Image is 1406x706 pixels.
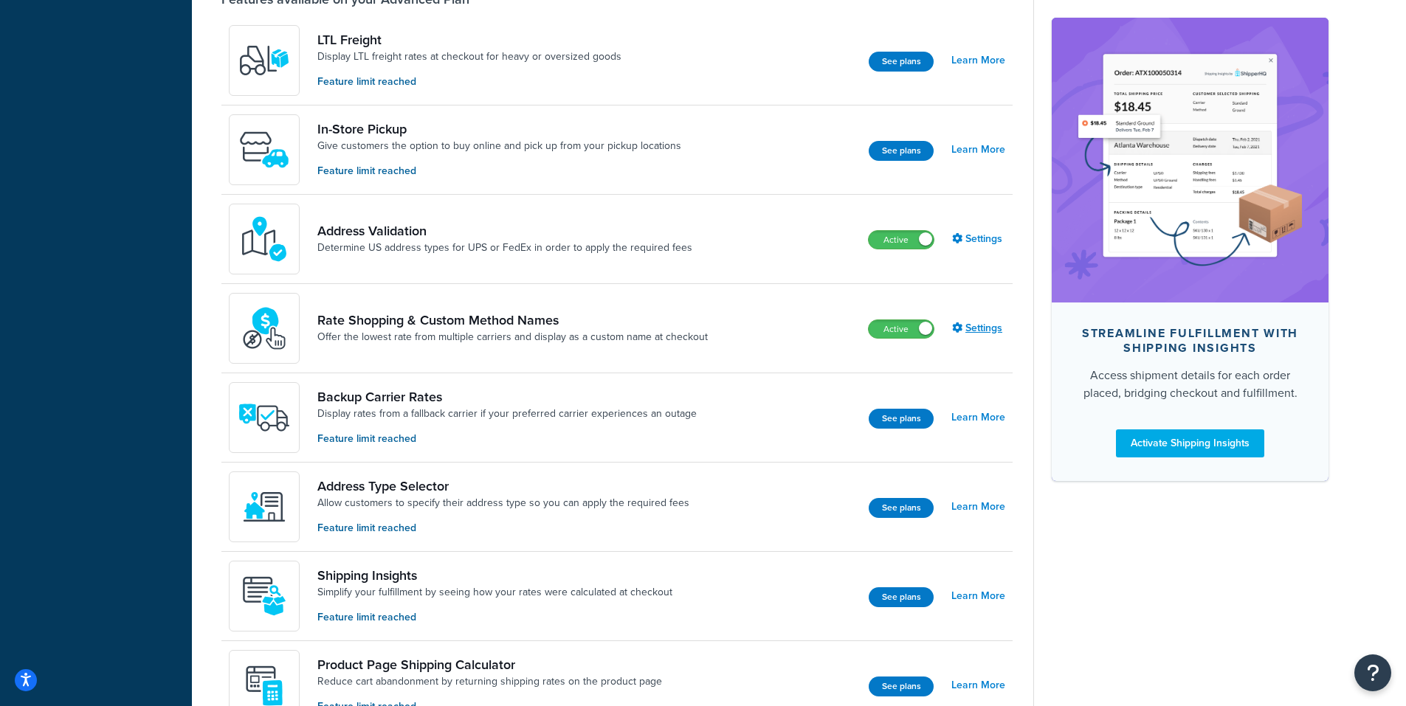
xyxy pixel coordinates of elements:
[952,229,1005,249] a: Settings
[238,570,290,622] img: Acw9rhKYsOEjAAAAAElFTkSuQmCC
[238,302,290,354] img: icon-duo-feat-rate-shopping-ecdd8bed.png
[317,674,662,689] a: Reduce cart abandonment by returning shipping rates on the product page
[317,431,697,447] p: Feature limit reached
[1074,40,1306,280] img: feature-image-si-e24932ea9b9fcd0ff835db86be1ff8d589347e8876e1638d903ea230a36726be.png
[952,318,1005,339] a: Settings
[317,520,689,536] p: Feature limit reached
[317,74,621,90] p: Feature limit reached
[317,657,662,673] a: Product Page Shipping Calculator
[238,213,290,265] img: kIG8fy0lQAAAABJRU5ErkJggg==
[1354,654,1391,691] button: Open Resource Center
[317,163,681,179] p: Feature limit reached
[317,121,681,137] a: In-Store Pickup
[317,406,697,421] a: Display rates from a fallback carrier if your preferred carrier experiences an outage
[869,498,934,518] button: See plans
[869,409,934,429] button: See plans
[951,675,1005,696] a: Learn More
[238,35,290,86] img: y79ZsPf0fXUFUhFXDzUgf+ktZg5F2+ohG75+v3d2s1D9TjoU8PiyCIluIjV41seZevKCRuEjTPPOKHJsQcmKCXGdfprl3L4q7...
[317,496,689,511] a: Allow customers to specify their address type so you can apply the required fees
[869,676,934,696] button: See plans
[1075,367,1305,402] div: Access shipment details for each order placed, bridging checkout and fulfillment.
[869,231,934,249] label: Active
[1075,326,1305,356] div: Streamline Fulfillment with Shipping Insights
[317,330,708,345] a: Offer the lowest rate from multiple carriers and display as a custom name at checkout
[317,312,708,328] a: Rate Shopping & Custom Method Names
[869,141,934,161] button: See plans
[317,32,621,48] a: LTL Freight
[317,567,672,584] a: Shipping Insights
[951,586,1005,606] a: Learn More
[317,389,697,405] a: Backup Carrier Rates
[238,481,290,533] img: wNXZ4XiVfOSSwAAAABJRU5ErkJggg==
[317,240,692,255] a: Determine US address types for UPS or FedEx in order to apply the required fees
[317,223,692,239] a: Address Validation
[317,585,672,600] a: Simplify your fulfillment by seeing how your rates were calculated at checkout
[951,50,1005,71] a: Learn More
[951,407,1005,428] a: Learn More
[869,587,934,607] button: See plans
[951,139,1005,160] a: Learn More
[238,124,290,176] img: wfgcfpwTIucLEAAAAASUVORK5CYII=
[238,392,290,443] img: icon-duo-feat-backup-carrier-4420b188.png
[1116,429,1264,457] a: Activate Shipping Insights
[951,496,1005,517] a: Learn More
[317,478,689,494] a: Address Type Selector
[317,139,681,153] a: Give customers the option to buy online and pick up from your pickup locations
[317,609,672,626] p: Feature limit reached
[869,320,934,338] label: Active
[317,49,621,64] a: Display LTL freight rates at checkout for heavy or oversized goods
[869,52,934,72] button: See plans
